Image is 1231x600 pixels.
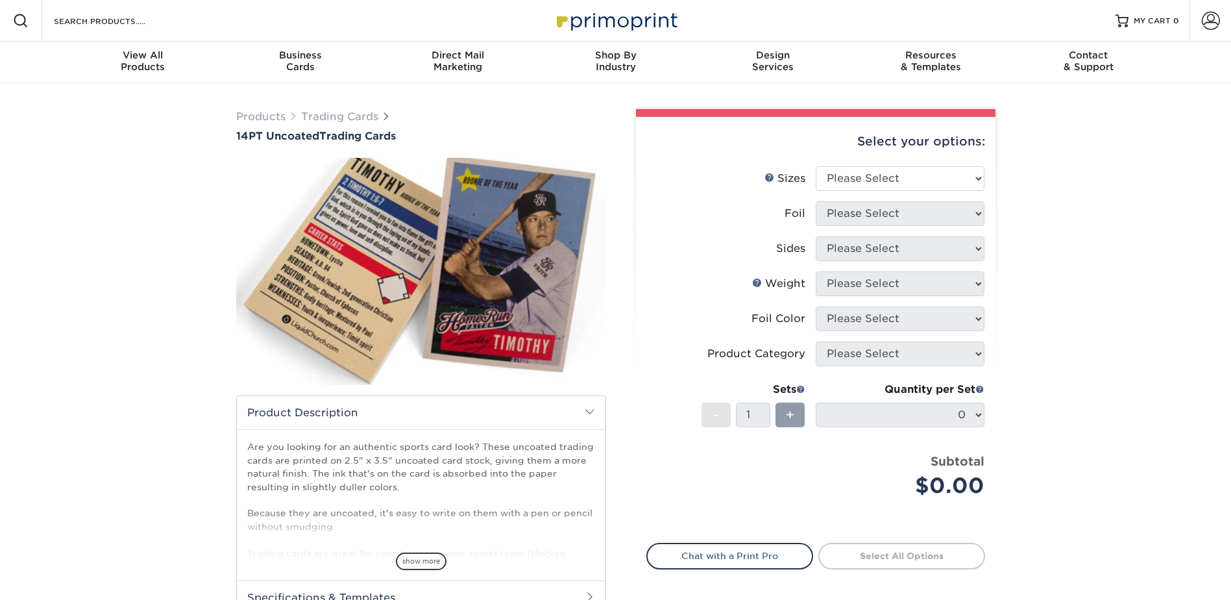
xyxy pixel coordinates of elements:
[64,49,222,73] div: Products
[221,42,379,83] a: BusinessCards
[1010,42,1167,83] a: Contact& Support
[852,49,1010,61] span: Resources
[931,454,984,468] strong: Subtotal
[852,49,1010,73] div: & Templates
[379,42,537,83] a: Direct MailMarketing
[379,49,537,73] div: Marketing
[713,405,719,425] span: -
[396,553,446,570] span: show more
[236,144,606,399] img: 14PT Uncoated 01
[785,206,805,221] div: Foil
[221,49,379,73] div: Cards
[53,13,179,29] input: SEARCH PRODUCTS.....
[236,130,606,142] h1: Trading Cards
[825,470,984,501] div: $0.00
[694,49,852,73] div: Services
[764,171,805,186] div: Sizes
[701,382,805,397] div: Sets
[379,49,537,61] span: Direct Mail
[301,110,378,123] a: Trading Cards
[1134,16,1171,27] span: MY CART
[694,42,852,83] a: DesignServices
[64,49,222,61] span: View All
[707,346,805,362] div: Product Category
[551,6,681,34] img: Primoprint
[236,130,319,142] span: 14PT Uncoated
[537,42,694,83] a: Shop ByIndustry
[1010,49,1167,61] span: Contact
[776,241,805,256] div: Sides
[694,49,852,61] span: Design
[852,42,1010,83] a: Resources& Templates
[818,543,985,569] a: Select All Options
[236,110,286,123] a: Products
[751,311,805,327] div: Foil Color
[752,276,805,292] div: Weight
[1010,49,1167,73] div: & Support
[537,49,694,73] div: Industry
[537,49,694,61] span: Shop By
[221,49,379,61] span: Business
[236,130,606,142] a: 14PT UncoatedTrading Cards
[237,396,605,429] h2: Product Description
[646,543,813,569] a: Chat with a Print Pro
[646,117,985,166] div: Select your options:
[816,382,984,397] div: Quantity per Set
[247,440,595,586] p: Are you looking for an authentic sports card look? These uncoated trading cards are printed on 2....
[1173,16,1179,25] span: 0
[786,405,794,425] span: +
[64,42,222,83] a: View AllProducts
